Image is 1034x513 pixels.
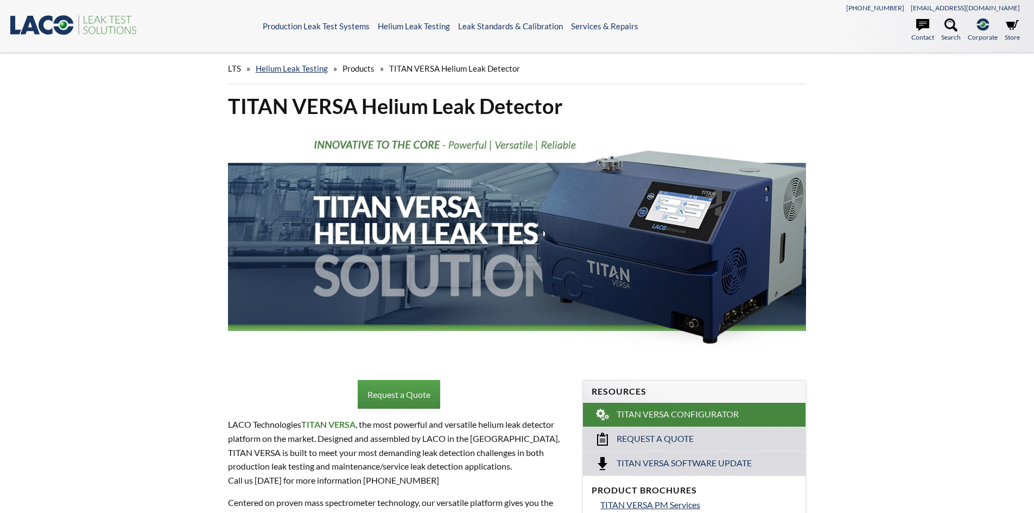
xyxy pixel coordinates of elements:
a: Contact [911,18,934,42]
strong: TITAN VERSA [301,419,356,429]
a: TITAN VERSA Configurator [583,403,805,427]
a: Titan Versa Software Update [583,451,805,476]
a: Production Leak Test Systems [263,21,370,31]
span: Titan Versa Software Update [617,458,752,469]
a: Helium Leak Testing [378,21,450,31]
a: Services & Repairs [571,21,638,31]
a: Store [1005,18,1020,42]
h4: Resources [592,386,797,397]
span: TITAN VERSA Configurator [617,409,739,420]
span: LTS [228,64,241,73]
a: [EMAIL_ADDRESS][DOMAIN_NAME] [911,4,1020,12]
a: Request a Quote [583,427,805,451]
p: LACO Technologies , the most powerful and versatile helium leak detector platform on the market. ... [228,417,570,487]
h1: TITAN VERSA Helium Leak Detector [228,93,807,119]
span: Products [342,64,375,73]
a: Leak Standards & Calibration [458,21,563,31]
span: Corporate [968,32,998,42]
a: TITAN VERSA PM Services [600,498,797,512]
a: Helium Leak Testing [256,64,328,73]
a: Request a Quote [358,380,440,409]
span: TITAN VERSA Helium Leak Detector [389,64,520,73]
h4: Product Brochures [592,485,797,496]
div: » » » [228,53,807,84]
a: Search [941,18,961,42]
span: Request a Quote [617,433,694,445]
a: [PHONE_NUMBER] [846,4,904,12]
img: TITAN VERSA Helium Leak Test Solutions header [228,128,807,359]
span: TITAN VERSA PM Services [600,499,700,510]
